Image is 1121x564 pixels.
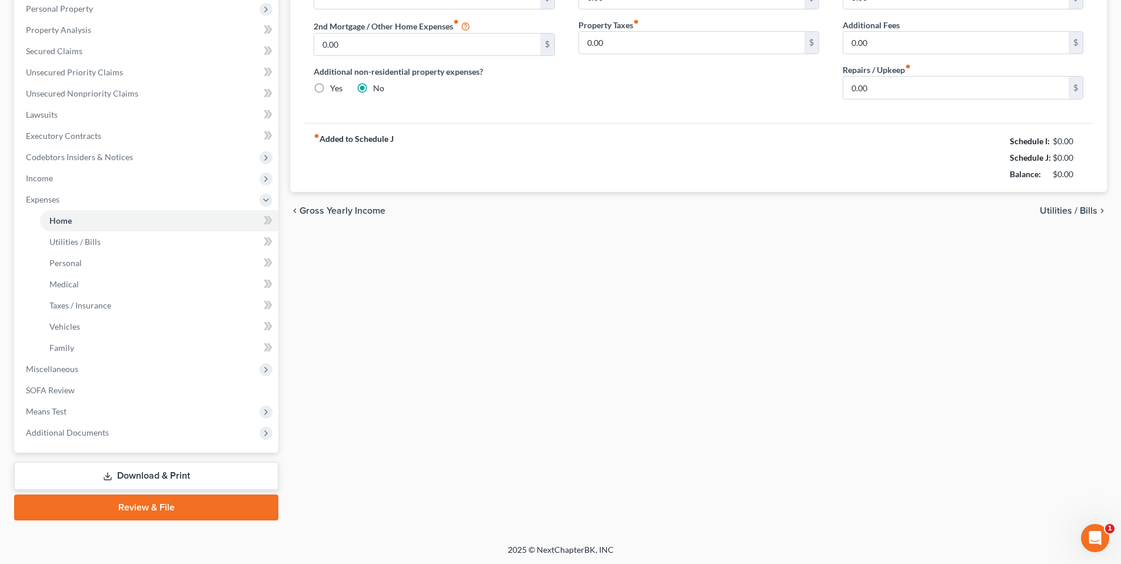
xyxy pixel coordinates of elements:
[14,495,278,520] a: Review & File
[843,77,1069,99] input: --
[26,406,66,416] span: Means Test
[1040,206,1097,215] span: Utilities / Bills
[26,152,133,162] span: Codebtors Insiders & Notices
[843,32,1069,54] input: --
[300,206,385,215] span: Gross Yearly Income
[314,133,320,139] i: fiber_manual_record
[40,274,278,295] a: Medical
[1105,524,1115,533] span: 1
[1010,152,1051,162] strong: Schedule J:
[49,258,82,268] span: Personal
[49,237,101,247] span: Utilities / Bills
[314,65,554,78] label: Additional non-residential property expenses?
[578,19,639,31] label: Property Taxes
[1069,77,1083,99] div: $
[1053,152,1084,164] div: $0.00
[26,88,138,98] span: Unsecured Nonpriority Claims
[314,133,394,183] strong: Added to Schedule J
[1097,206,1107,215] i: chevron_right
[40,316,278,337] a: Vehicles
[26,25,91,35] span: Property Analysis
[16,104,278,125] a: Lawsuits
[26,385,75,395] span: SOFA Review
[26,427,109,437] span: Additional Documents
[16,83,278,104] a: Unsecured Nonpriority Claims
[26,67,123,77] span: Unsecured Priority Claims
[49,321,80,331] span: Vehicles
[49,343,74,353] span: Family
[314,34,540,56] input: --
[804,32,819,54] div: $
[1053,135,1084,147] div: $0.00
[40,210,278,231] a: Home
[40,231,278,253] a: Utilities / Bills
[1053,168,1084,180] div: $0.00
[40,295,278,316] a: Taxes / Insurance
[290,206,385,215] button: chevron_left Gross Yearly Income
[26,131,101,141] span: Executory Contracts
[540,34,554,56] div: $
[1010,169,1041,179] strong: Balance:
[633,19,639,25] i: fiber_manual_record
[26,364,78,374] span: Miscellaneous
[579,32,804,54] input: --
[1040,206,1107,215] button: Utilities / Bills chevron_right
[330,82,342,94] label: Yes
[26,4,93,14] span: Personal Property
[16,19,278,41] a: Property Analysis
[290,206,300,215] i: chevron_left
[49,279,79,289] span: Medical
[905,64,911,69] i: fiber_manual_record
[453,19,459,25] i: fiber_manual_record
[14,462,278,490] a: Download & Print
[16,41,278,62] a: Secured Claims
[49,215,72,225] span: Home
[373,82,384,94] label: No
[16,62,278,83] a: Unsecured Priority Claims
[26,194,59,204] span: Expenses
[16,380,278,401] a: SOFA Review
[26,173,53,183] span: Income
[314,19,470,33] label: 2nd Mortgage / Other Home Expenses
[26,110,58,120] span: Lawsuits
[843,19,900,31] label: Additional Fees
[40,253,278,274] a: Personal
[16,125,278,147] a: Executory Contracts
[26,46,82,56] span: Secured Claims
[1069,32,1083,54] div: $
[49,300,111,310] span: Taxes / Insurance
[1010,136,1050,146] strong: Schedule I:
[843,64,911,76] label: Repairs / Upkeep
[40,337,278,359] a: Family
[1081,524,1109,552] iframe: Intercom live chat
